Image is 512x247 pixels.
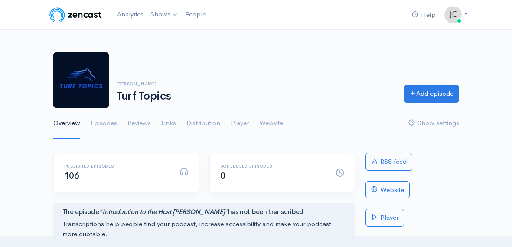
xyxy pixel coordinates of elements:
img: ... [444,6,462,23]
a: Links [161,108,176,139]
a: Reviews [127,108,151,139]
span: 106 [64,170,79,181]
a: Shows [147,5,182,24]
a: Add episode [404,85,459,103]
h4: The episode has not been transcribed [62,208,346,216]
h6: Published episodes [64,164,169,169]
a: RSS feed [365,153,412,171]
h6: [PERSON_NAME] [117,81,394,86]
h1: Turf Topics [117,90,394,103]
a: Player [365,209,404,227]
a: Analytics [114,5,147,24]
a: Distribution [186,108,220,139]
i: "Introduction to the Host [PERSON_NAME]" [99,208,228,216]
a: People [182,5,209,24]
a: Overview [53,108,80,139]
a: Website [365,181,410,199]
h6: Scheduled episodes [220,164,325,169]
img: ZenCast Logo [48,6,103,23]
a: Help [408,6,439,24]
a: Show settings [408,108,459,139]
a: Website [259,108,283,139]
a: Player [231,108,249,139]
span: 0 [220,170,225,181]
a: Episodes [91,108,117,139]
p: Transcriptions help people find your podcast, increase accessibility and make your podcast more q... [62,219,346,239]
